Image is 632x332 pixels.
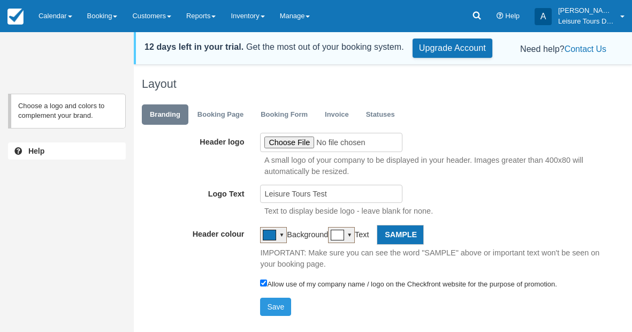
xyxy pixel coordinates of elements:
a: Booking Form [253,104,316,125]
a: Booking Page [189,104,252,125]
a: Upgrade Account [413,39,492,58]
p: IMPORTANT: Make sure you can see the word "SAMPLE" above or important text won't be seen on your ... [260,247,599,269]
strong: 12 days left in your trial. [144,42,243,51]
div: A [535,8,552,25]
i: Help [497,13,504,20]
a: Statuses [358,104,403,125]
div: Background Text [252,225,607,269]
div: ▼ [279,230,284,238]
a: Branding [142,104,188,125]
div: Sample [377,225,424,245]
p: Text to display beside logo - leave blank for none. [264,206,433,217]
button: Contact Us [565,43,606,56]
button: Save [260,298,291,316]
div: Get the most out of your booking system. [144,41,404,54]
label: Logo Text [134,185,252,200]
p: Choose a logo and colors to complement your brand. [8,94,126,129]
img: checkfront-main-nav-mini-logo.png [7,9,24,25]
b: Help [28,147,44,155]
label: Header colour [134,225,252,240]
span: Help [505,12,520,20]
a: Invoice [317,104,357,125]
p: Leisure Tours Demo Account [558,16,614,27]
a: Help [8,142,126,160]
h1: Layout [142,78,600,90]
label: Allow use of my company name / logo on the Checkfront website for the purpose of promotion. [267,280,557,288]
p: [PERSON_NAME] ([PERSON_NAME][DOMAIN_NAME][PERSON_NAME]) [558,5,614,16]
label: Header logo [134,133,252,148]
div: Need help? [509,43,606,56]
p: A small logo of your company to be displayed in your header. Images greater than 400x80 will auto... [256,155,600,177]
div: ▼ [347,230,352,238]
